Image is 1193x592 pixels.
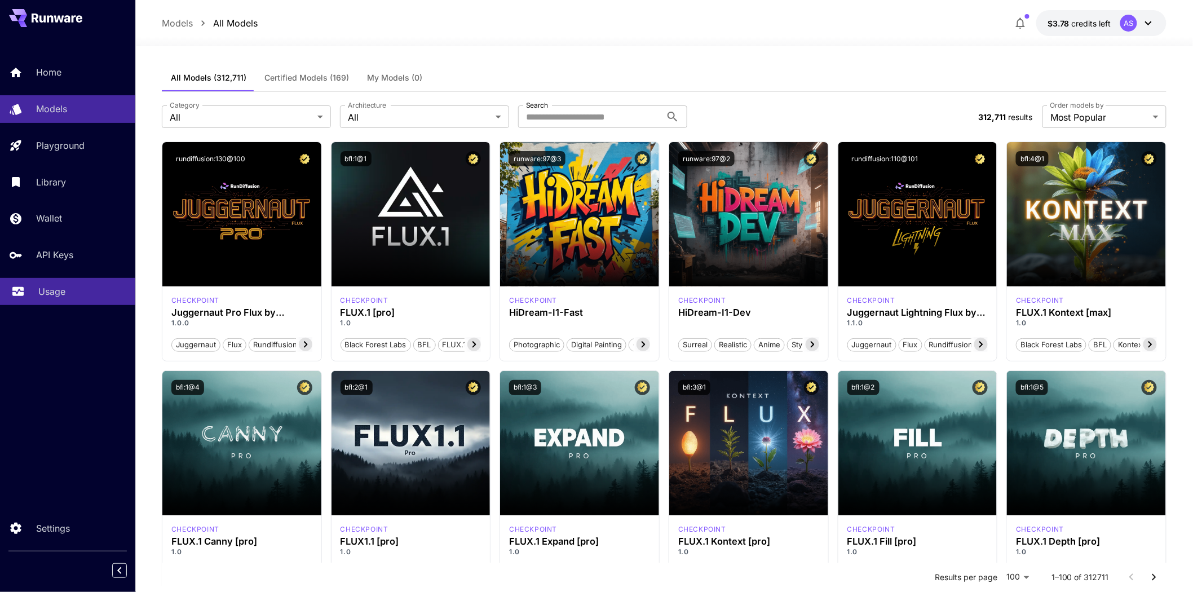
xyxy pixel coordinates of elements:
button: $3.7781AS [1036,10,1167,36]
p: checkpoint [678,524,726,534]
span: Photographic [510,339,564,351]
button: rundiffusion [925,337,978,352]
span: Anime [754,339,784,351]
span: Digital Painting [567,339,626,351]
span: results [1009,112,1033,122]
button: flux [899,337,922,352]
div: FLUX1.1 [pro] [341,536,481,547]
h3: FLUX.1 [pro] [341,307,481,318]
a: All Models [213,16,258,30]
span: Realistic [715,339,751,351]
p: checkpoint [509,295,557,306]
div: FLUX.1 D [847,295,895,306]
button: rundiffusion:110@101 [847,151,923,166]
button: bfl:4@1 [1016,151,1049,166]
div: HiDream-I1-Fast [509,307,650,318]
button: Digital Painting [567,337,626,352]
p: checkpoint [341,295,388,306]
p: checkpoint [509,524,557,534]
button: Go to next page [1143,566,1165,589]
span: juggernaut [848,339,896,351]
button: Surreal [678,337,712,352]
p: checkpoint [678,295,726,306]
span: All [348,111,491,124]
span: Cinematic [629,339,671,351]
button: Kontext [1114,337,1149,352]
p: 1.0 [1016,318,1157,328]
div: HiDream Fast [509,295,557,306]
h3: FLUX.1 Expand [pro] [509,536,650,547]
button: Certified Model – Vetted for best performance and includes a commercial license. [466,380,481,395]
button: rundiffusion [249,337,302,352]
button: Anime [754,337,785,352]
button: juggernaut [847,337,896,352]
div: fluxpro [509,524,557,534]
button: Realistic [714,337,752,352]
button: Certified Model – Vetted for best performance and includes a commercial license. [1142,380,1157,395]
button: BFL [1089,337,1111,352]
p: 1.0 [509,547,650,557]
button: bfl:2@1 [341,380,373,395]
button: Certified Model – Vetted for best performance and includes a commercial license. [973,380,988,395]
span: Black Forest Labs [1017,339,1086,351]
label: Order models by [1050,100,1104,110]
h3: HiDream-I1-Dev [678,307,819,318]
span: BFL [414,339,435,351]
button: Black Forest Labs [341,337,411,352]
button: BFL [413,337,436,352]
div: FLUX.1 Kontext [max] [1016,307,1157,318]
div: FLUX.1 D [171,295,219,306]
button: bfl:1@2 [847,380,880,395]
h3: Juggernaut Lightning Flux by RunDiffusion [847,307,988,318]
span: flux [223,339,246,351]
a: Models [162,16,193,30]
div: fluxpro [1016,524,1064,534]
span: My Models (0) [367,73,422,83]
div: fluxpro [171,524,219,534]
div: 100 [1002,569,1033,585]
button: bfl:1@5 [1016,380,1048,395]
div: $3.7781 [1048,17,1111,29]
p: API Keys [36,248,73,262]
p: checkpoint [847,524,895,534]
button: rundiffusion:130@100 [171,151,250,166]
button: Certified Model – Vetted for best performance and includes a commercial license. [973,151,988,166]
p: 1.0.0 [171,318,312,328]
p: checkpoint [171,295,219,306]
span: Certified Models (169) [264,73,349,83]
button: bfl:1@1 [341,151,372,166]
span: Most Popular [1050,111,1148,124]
button: Certified Model – Vetted for best performance and includes a commercial license. [466,151,481,166]
span: All [170,111,313,124]
button: Photographic [509,337,564,352]
span: FLUX.1 [pro] [439,339,490,351]
span: Surreal [679,339,712,351]
div: FLUX.1 Kontext [max] [1016,295,1064,306]
button: Black Forest Labs [1016,337,1086,352]
p: checkpoint [847,295,895,306]
h3: FLUX.1 Fill [pro] [847,536,988,547]
p: checkpoint [341,524,388,534]
p: 1.0 [678,547,819,557]
div: HiDream Dev [678,295,726,306]
p: checkpoint [1016,524,1064,534]
button: Certified Model – Vetted for best performance and includes a commercial license. [804,151,819,166]
span: credits left [1072,19,1111,28]
h3: Juggernaut Pro Flux by RunDiffusion [171,307,312,318]
p: Playground [36,139,85,152]
span: Kontext [1114,339,1148,351]
span: Black Forest Labs [341,339,410,351]
button: Stylized [787,337,823,352]
button: Collapse sidebar [112,563,127,578]
p: 1.0 [171,547,312,557]
span: Stylized [788,339,823,351]
button: flux [223,337,246,352]
span: flux [899,339,922,351]
p: Models [36,102,67,116]
button: FLUX.1 [pro] [438,337,491,352]
div: fluxpro [847,524,895,534]
p: Home [36,65,61,79]
div: FLUX.1 Depth [pro] [1016,536,1157,547]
